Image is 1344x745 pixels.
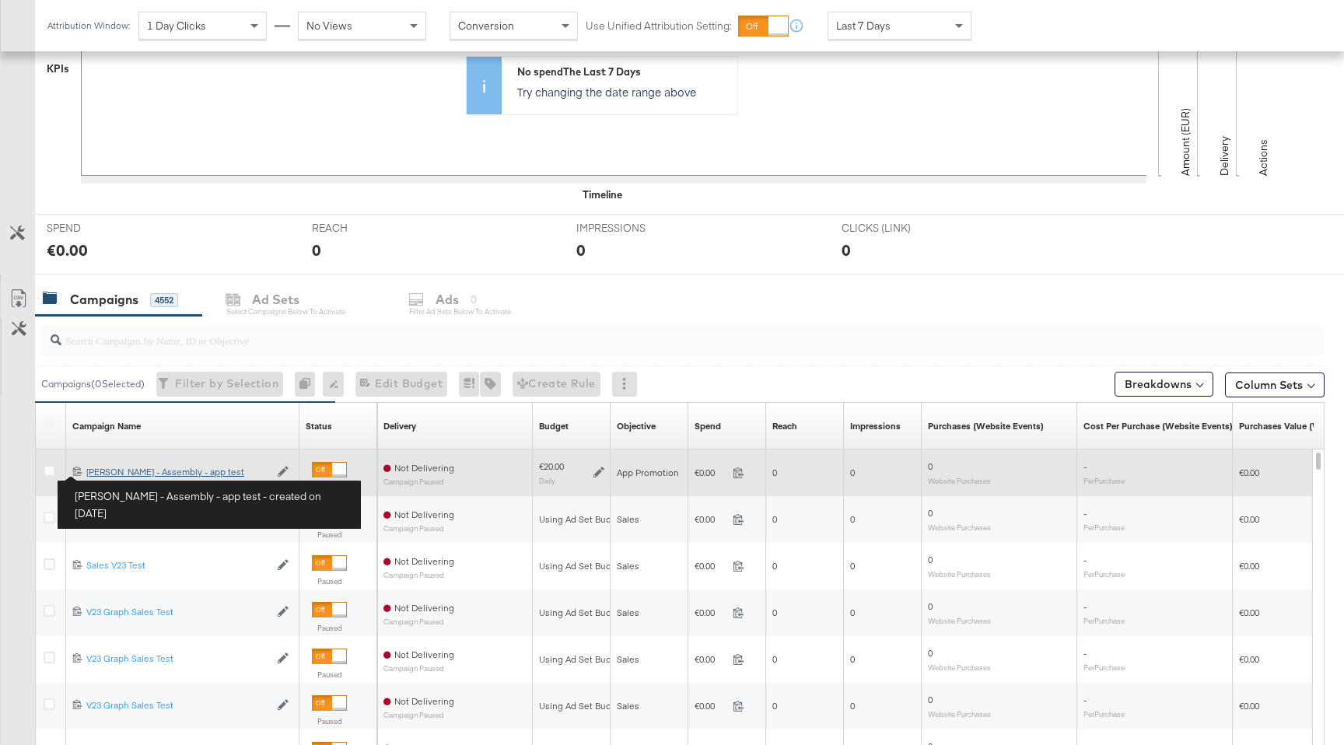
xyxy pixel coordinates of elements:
span: €0.00 [1239,653,1259,665]
span: - [1083,600,1087,612]
span: €0.00 [695,653,726,665]
span: 0 [850,700,855,712]
input: Search Campaigns by Name, ID or Objective [61,319,1208,349]
span: 0 [772,653,777,665]
span: IMPRESSIONS [576,221,693,236]
div: 0 [842,239,851,261]
div: [PERSON_NAME] - Assembly - app test [86,466,269,478]
span: 0 [772,560,777,572]
div: Status [306,420,332,432]
a: V23 Graph Sales Test [86,652,269,666]
label: Paused [312,483,347,493]
a: Your campaign name. [72,420,141,432]
span: Sales [617,700,639,712]
span: 0 [850,653,855,665]
span: 0 [928,600,933,612]
span: 1 Day Clicks [147,19,206,33]
span: €0.00 [695,607,726,618]
sub: Daily [539,476,555,485]
label: Paused [312,530,347,540]
span: €0.00 [695,513,726,525]
label: Paused [312,716,347,726]
span: Not Delivering [394,695,454,707]
div: Budget [539,420,569,432]
sub: Per Purchase [1083,663,1125,672]
span: App Promotion [617,467,679,478]
sub: Per Purchase [1083,476,1125,485]
span: Sales [617,560,639,572]
div: Using Ad Set Budget [539,560,625,572]
button: Column Sets [1225,372,1325,397]
div: Attribution Window: [47,20,131,31]
div: Objective [617,420,656,432]
span: €0.00 [695,467,726,478]
span: SPEND [47,221,163,236]
div: No spend The Last 7 Days [517,65,730,79]
sub: Per Purchase [1083,523,1125,532]
a: Sales V23 Test [86,559,269,572]
span: €0.00 [1239,700,1259,712]
div: V23 Graph Sales Test [86,699,269,712]
a: The maximum amount you're willing to spend on your ads, on average each day or over the lifetime ... [539,420,569,432]
sub: Per Purchase [1083,709,1125,719]
a: V23 Graph Sales Test [86,699,269,712]
span: Not Delivering [394,509,454,520]
span: Sales [617,607,639,618]
a: Reflects the ability of your Ad Campaign to achieve delivery based on ad states, schedule and bud... [383,420,416,432]
sub: Campaign Paused [383,524,454,533]
span: 0 [928,694,933,705]
sub: Campaign Paused [383,711,454,719]
sub: Campaign Paused [383,477,454,486]
span: - [1083,507,1087,519]
sub: Website Purchases [928,523,991,532]
div: Using Ad Set Budget [539,700,625,712]
div: Using Ad Set Budget [539,607,625,619]
span: €0.00 [1239,607,1259,618]
button: Breakdowns [1115,372,1213,397]
div: 0 [295,372,323,397]
div: V23 Graph Sales Test [86,652,269,665]
p: Try changing the date range above [517,84,730,100]
div: 0 [576,239,586,261]
span: - [1083,647,1087,659]
span: 0 [928,460,933,472]
a: The number of people your ad was served to. [772,420,797,432]
sub: Website Purchases [928,569,991,579]
span: €0.00 [695,700,726,712]
sub: Website Purchases [928,616,991,625]
span: €0.00 [1239,513,1259,525]
div: Reach [772,420,797,432]
span: 0 [850,513,855,525]
a: The average cost for each purchase tracked by your Custom Audience pixel on your website after pe... [1083,420,1233,432]
span: 0 [772,607,777,618]
sub: Website Purchases [928,663,991,672]
span: Conversion [458,19,514,33]
div: Sales V23 Test [86,559,269,572]
span: 0 [772,700,777,712]
div: Campaigns ( 0 Selected) [41,377,145,391]
a: [PERSON_NAME] - Assembly - app test [86,466,269,479]
span: 0 [928,507,933,519]
span: Not Delivering [394,462,454,474]
div: Sales V23 Test [86,512,269,525]
span: 0 [850,607,855,618]
span: 0 [928,554,933,565]
label: Paused [312,576,347,586]
span: CLICKS (LINK) [842,221,958,236]
div: 4552 [150,293,178,307]
label: Paused [312,623,347,633]
a: V23 Graph Sales Test [86,606,269,619]
a: Your campaign's objective. [617,420,656,432]
sub: Campaign Paused [383,571,454,579]
span: €0.00 [1239,560,1259,572]
sub: Campaign Paused [383,664,454,673]
sub: Per Purchase [1083,569,1125,579]
span: - [1083,694,1087,705]
span: Not Delivering [394,649,454,660]
span: No Views [306,19,352,33]
span: €0.00 [1239,467,1259,478]
sub: Per Purchase [1083,616,1125,625]
div: Spend [695,420,721,432]
div: Impressions [850,420,901,432]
